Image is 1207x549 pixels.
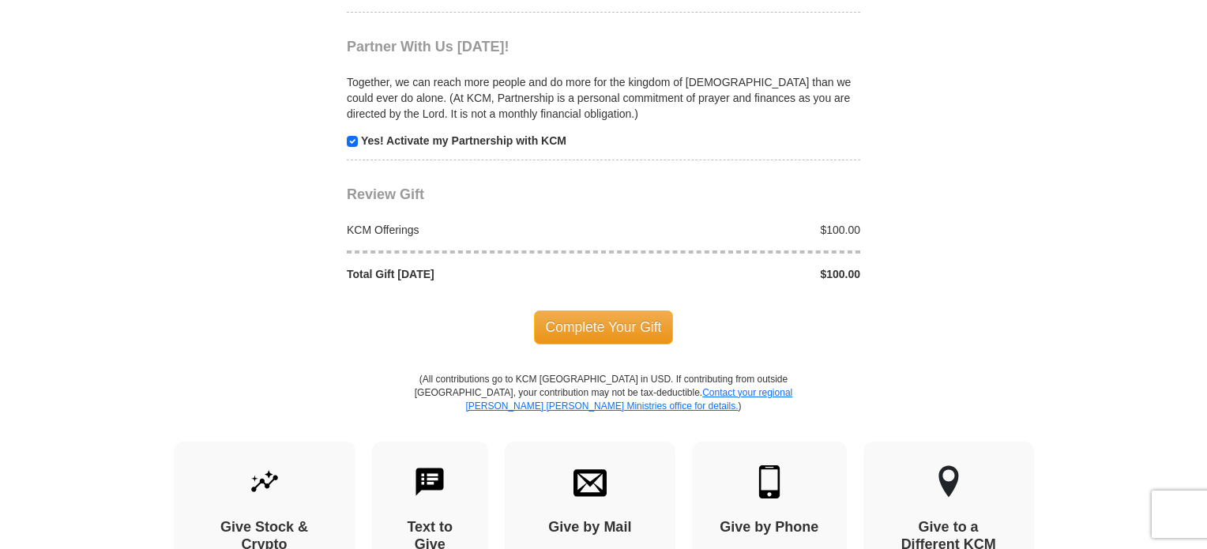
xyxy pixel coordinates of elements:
[414,373,793,442] p: (All contributions go to KCM [GEOGRAPHIC_DATA] in USD. If contributing from outside [GEOGRAPHIC_D...
[603,266,869,282] div: $100.00
[347,39,509,55] span: Partner With Us [DATE]!
[603,222,869,238] div: $100.00
[347,74,860,122] p: Together, we can reach more people and do more for the kingdom of [DEMOGRAPHIC_DATA] than we coul...
[248,465,281,498] img: give-by-stock.svg
[465,387,792,412] a: Contact your regional [PERSON_NAME] [PERSON_NAME] Ministries office for details.
[347,186,424,202] span: Review Gift
[413,465,446,498] img: text-to-give.svg
[532,519,648,536] h4: Give by Mail
[339,266,604,282] div: Total Gift [DATE]
[720,519,819,536] h4: Give by Phone
[938,465,960,498] img: other-region
[534,310,674,344] span: Complete Your Gift
[753,465,786,498] img: mobile.svg
[361,134,566,147] strong: Yes! Activate my Partnership with KCM
[573,465,607,498] img: envelope.svg
[339,222,604,238] div: KCM Offerings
